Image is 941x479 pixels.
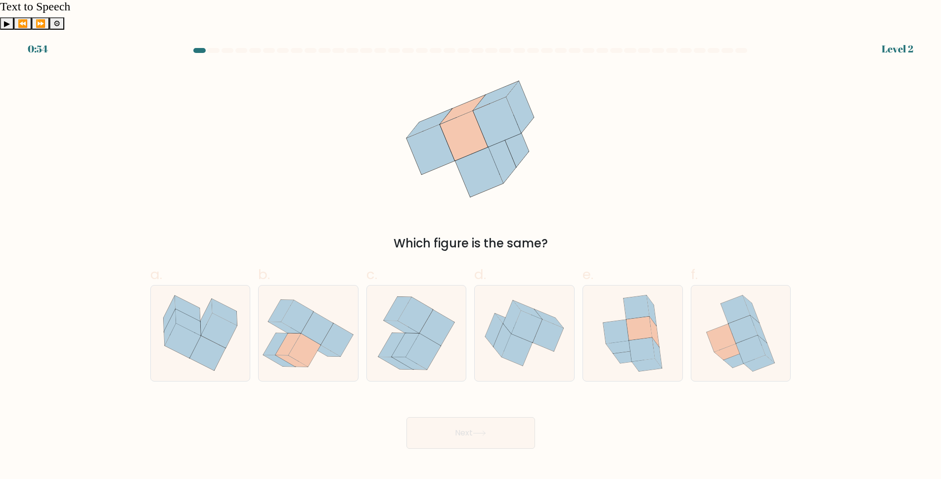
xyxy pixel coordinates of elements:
[258,265,270,284] span: b.
[882,42,913,56] div: Level 2
[366,265,377,284] span: c.
[28,42,48,56] div: 0:54
[474,265,486,284] span: d.
[150,265,162,284] span: a.
[32,17,49,30] button: Forward
[406,417,535,449] button: Next
[49,17,64,30] button: Settings
[583,265,593,284] span: e.
[691,265,698,284] span: f.
[14,17,32,30] button: Previous
[156,235,785,252] div: Which figure is the same?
